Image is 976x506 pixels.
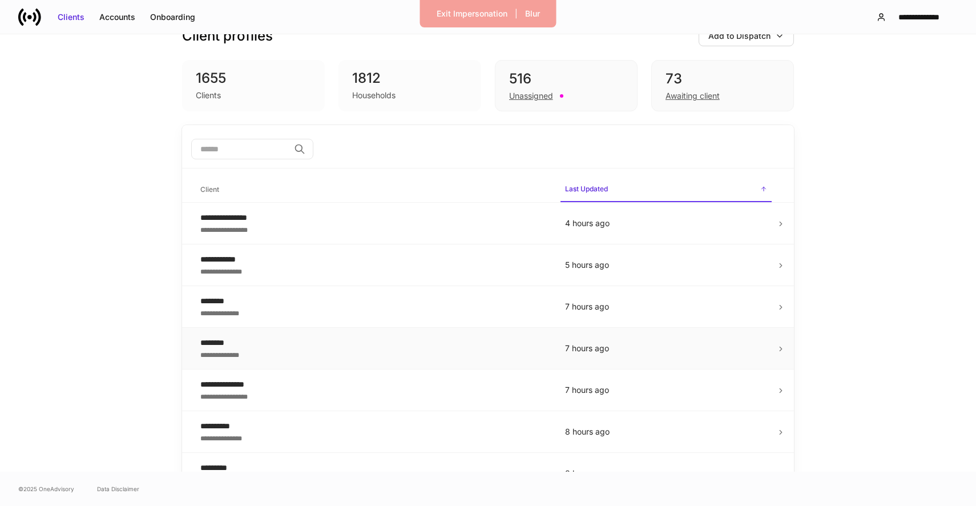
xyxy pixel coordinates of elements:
[143,8,203,26] button: Onboarding
[429,5,515,23] button: Exit Impersonation
[518,5,547,23] button: Blur
[565,183,608,194] h6: Last Updated
[97,484,139,493] a: Data Disclaimer
[196,69,311,87] div: 1655
[509,70,623,88] div: 516
[509,90,553,102] div: Unassigned
[666,90,720,102] div: Awaiting client
[699,26,794,46] button: Add to Dispatch
[565,218,767,229] p: 4 hours ago
[565,259,767,271] p: 5 hours ago
[352,69,467,87] div: 1812
[196,90,221,101] div: Clients
[92,8,143,26] button: Accounts
[651,60,794,111] div: 73Awaiting client
[495,60,638,111] div: 516Unassigned
[18,484,74,493] span: © 2025 OneAdvisory
[525,8,540,19] div: Blur
[565,343,767,354] p: 7 hours ago
[150,11,195,23] div: Onboarding
[50,8,92,26] button: Clients
[99,11,135,23] div: Accounts
[666,70,780,88] div: 73
[565,384,767,396] p: 7 hours ago
[565,301,767,312] p: 7 hours ago
[565,426,767,437] p: 8 hours ago
[182,27,273,45] h3: Client profiles
[565,468,767,479] p: 8 hours ago
[708,30,771,42] div: Add to Dispatch
[437,8,507,19] div: Exit Impersonation
[560,178,772,202] span: Last Updated
[352,90,396,101] div: Households
[200,184,219,195] h6: Client
[196,178,551,202] span: Client
[58,11,84,23] div: Clients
